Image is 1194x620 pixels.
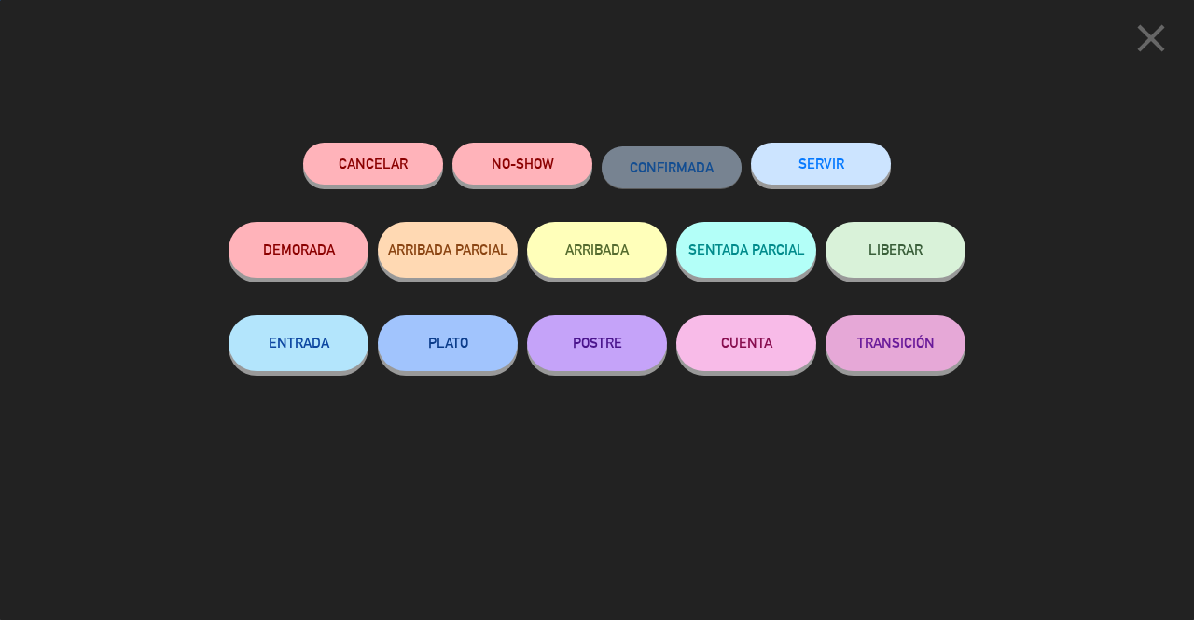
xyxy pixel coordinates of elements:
[452,143,592,185] button: NO-SHOW
[527,222,667,278] button: ARRIBADA
[602,146,742,188] button: CONFIRMADA
[1128,15,1174,62] i: close
[868,241,923,257] span: LIBERAR
[303,143,443,185] button: Cancelar
[527,315,667,371] button: POSTRE
[826,315,965,371] button: TRANSICIÓN
[229,222,368,278] button: DEMORADA
[676,222,816,278] button: SENTADA PARCIAL
[378,315,518,371] button: PLATO
[388,241,508,257] span: ARRIBADA PARCIAL
[826,222,965,278] button: LIBERAR
[229,315,368,371] button: ENTRADA
[1122,14,1180,69] button: close
[751,143,891,185] button: SERVIR
[630,159,714,175] span: CONFIRMADA
[676,315,816,371] button: CUENTA
[378,222,518,278] button: ARRIBADA PARCIAL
